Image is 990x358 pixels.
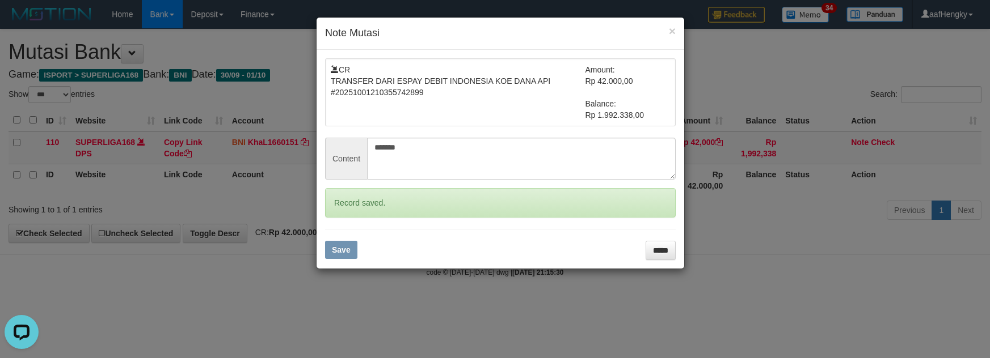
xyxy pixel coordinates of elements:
button: × [669,25,676,37]
td: Amount: Rp 42.000,00 Balance: Rp 1.992.338,00 [585,64,671,121]
td: CR TRANSFER DARI ESPAY DEBIT INDONESIA KOE DANA API #20251001210355742899 [331,64,585,121]
span: Save [332,245,351,254]
button: Save [325,241,357,259]
span: Content [325,138,367,180]
button: Open LiveChat chat widget [5,5,39,39]
div: Record saved. [325,188,676,218]
h4: Note Mutasi [325,26,676,41]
